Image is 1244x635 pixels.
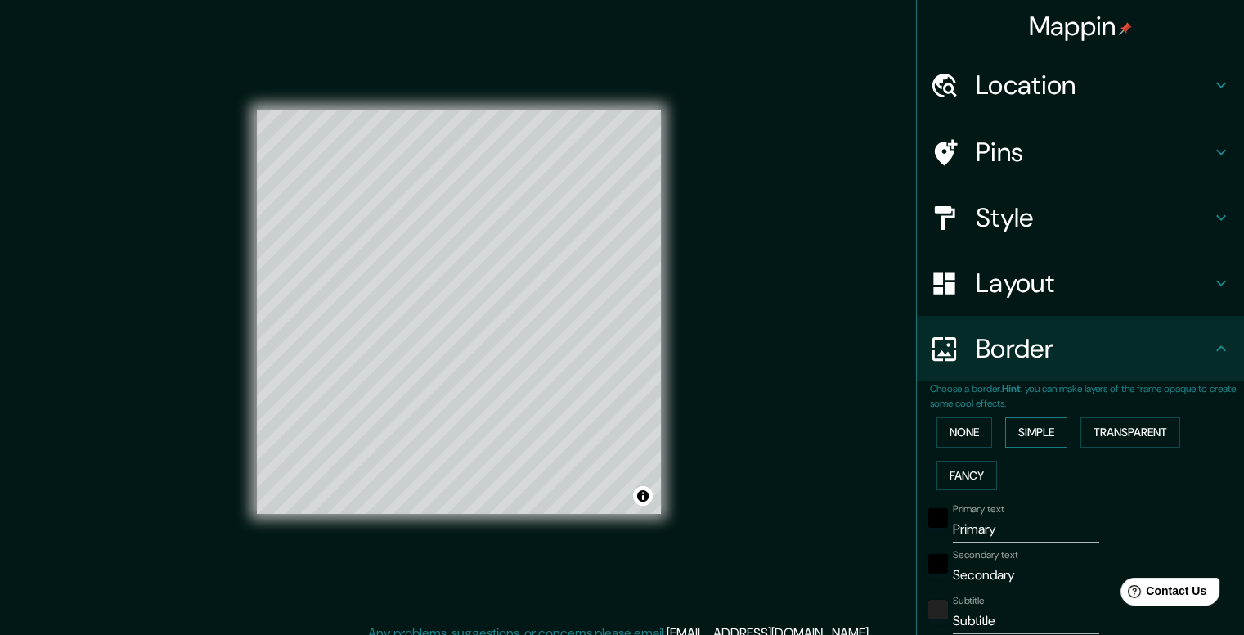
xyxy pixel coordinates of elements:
p: Choose a border. : you can make layers of the frame opaque to create some cool effects. [930,381,1244,411]
label: Subtitle [953,594,985,608]
iframe: Help widget launcher [1098,571,1226,617]
h4: Style [976,201,1211,234]
h4: Location [976,69,1211,101]
button: Transparent [1080,417,1180,448]
h4: Border [976,332,1211,365]
div: Layout [917,250,1244,316]
button: color-222222 [928,600,948,619]
label: Primary text [953,502,1004,516]
div: Border [917,316,1244,381]
button: Fancy [936,461,997,491]
button: black [928,554,948,574]
button: black [928,508,948,528]
h4: Mappin [1029,10,1133,43]
div: Style [917,185,1244,250]
div: Location [917,52,1244,118]
button: Simple [1005,417,1067,448]
button: None [936,417,992,448]
b: Hint [1002,382,1021,395]
button: Toggle attribution [633,486,653,506]
label: Secondary text [953,548,1018,562]
h4: Layout [976,267,1211,299]
img: pin-icon.png [1119,22,1132,35]
h4: Pins [976,136,1211,169]
div: Pins [917,119,1244,185]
